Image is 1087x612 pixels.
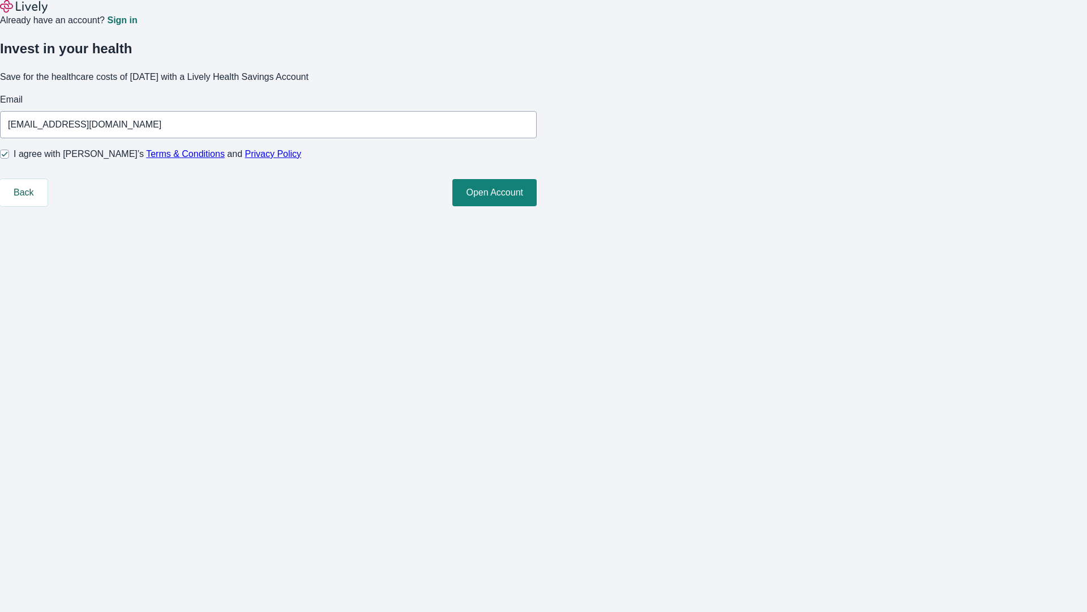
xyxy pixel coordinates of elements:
a: Privacy Policy [245,149,302,159]
a: Terms & Conditions [146,149,225,159]
button: Open Account [452,179,537,206]
span: I agree with [PERSON_NAME]’s and [14,147,301,161]
a: Sign in [107,16,137,25]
